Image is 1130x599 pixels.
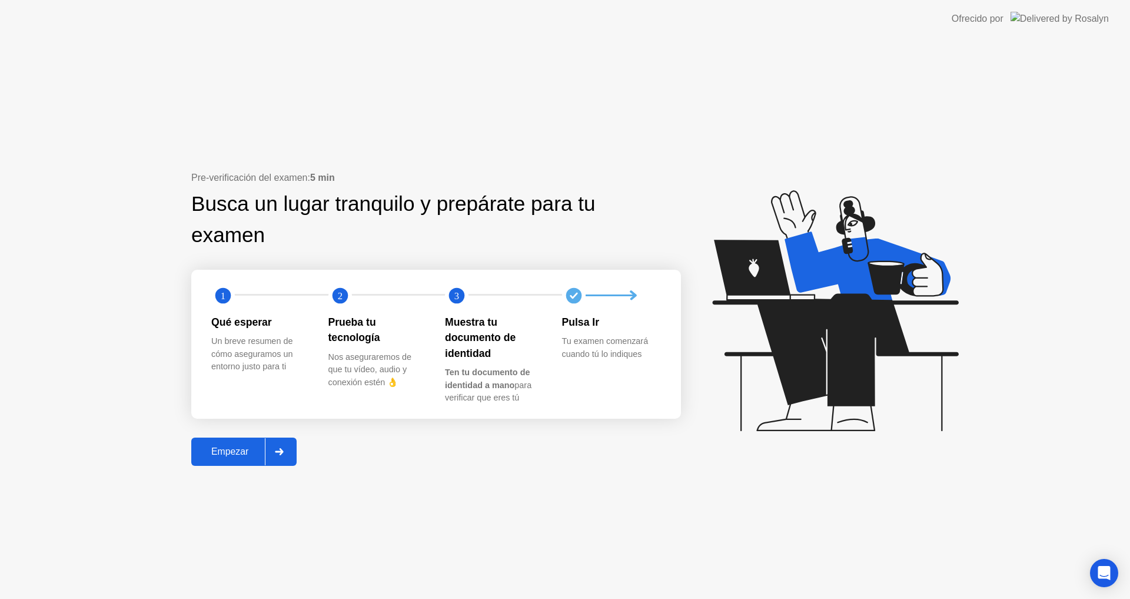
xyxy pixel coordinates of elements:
[211,335,310,373] div: Un breve resumen de cómo aseguramos un entorno justo para ti
[1011,12,1109,25] img: Delivered by Rosalyn
[310,173,335,183] b: 5 min
[221,290,225,301] text: 1
[191,171,681,185] div: Pre-verificación del examen:
[454,290,459,301] text: 3
[1090,559,1118,587] div: Open Intercom Messenger
[328,315,427,346] div: Prueba tu tecnología
[191,438,297,466] button: Empezar
[445,366,543,405] div: para verificar que eres tú
[328,351,427,389] div: Nos aseguraremos de que tu vídeo, audio y conexión estén 👌
[562,335,660,360] div: Tu examen comenzará cuando tú lo indiques
[952,12,1003,26] div: Ofrecido por
[445,315,543,361] div: Muestra tu documento de identidad
[191,188,606,251] div: Busca un lugar tranquilo y prepárate para tu examen
[337,290,342,301] text: 2
[195,446,265,457] div: Empezar
[445,368,530,390] b: Ten tu documento de identidad a mano
[211,315,310,330] div: Qué esperar
[562,315,660,330] div: Pulsa Ir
